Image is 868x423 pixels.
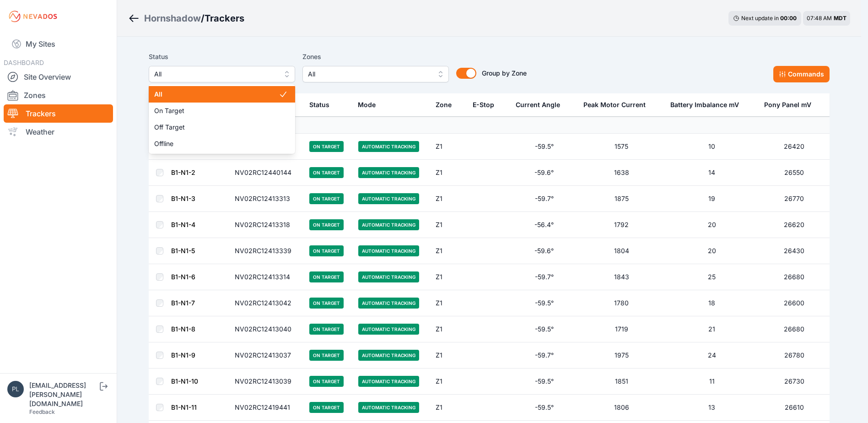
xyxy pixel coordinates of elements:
span: All [154,90,279,99]
span: Off Target [154,123,279,132]
button: All [149,66,295,82]
span: On Target [154,106,279,115]
span: Offline [154,139,279,148]
div: All [149,84,295,154]
span: All [154,69,277,80]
